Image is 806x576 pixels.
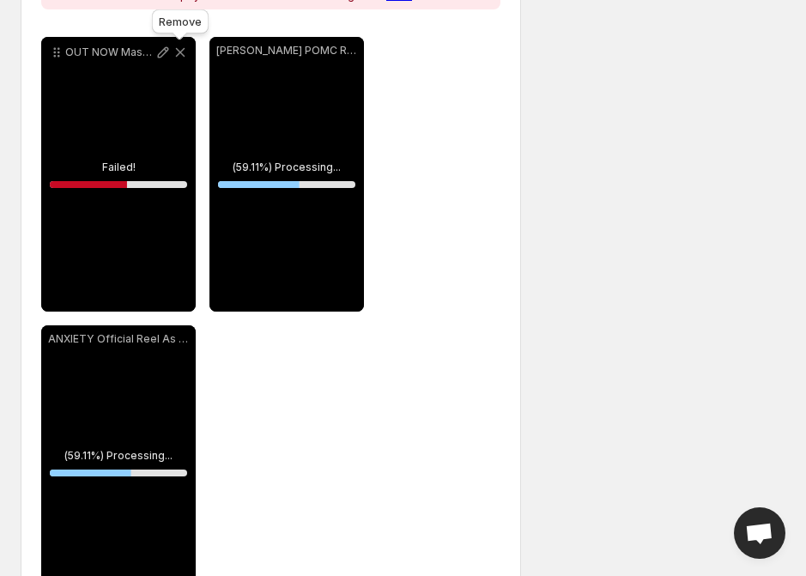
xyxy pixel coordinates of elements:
div: Open chat [734,507,785,559]
p: OUT NOW Mashiyah Cruise Hit the link in bio Were honored to bring [PERSON_NAME] vision to life Wr... [65,45,155,59]
div: OUT NOW Mashiyah Cruise Hit the link in bio Were honored to bring [PERSON_NAME] vision to life Wr... [41,37,196,312]
div: [PERSON_NAME] POMC Recorded back in [DATE] but [PERSON_NAME] grind started way before then This w... [209,37,364,312]
p: [PERSON_NAME] POMC Recorded back in [DATE] but [PERSON_NAME] grind started way before then This w... [216,44,357,58]
p: ANXIETY Official Reel As the release date for [PERSON_NAME] People approaches its truly been an h... [48,332,189,346]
